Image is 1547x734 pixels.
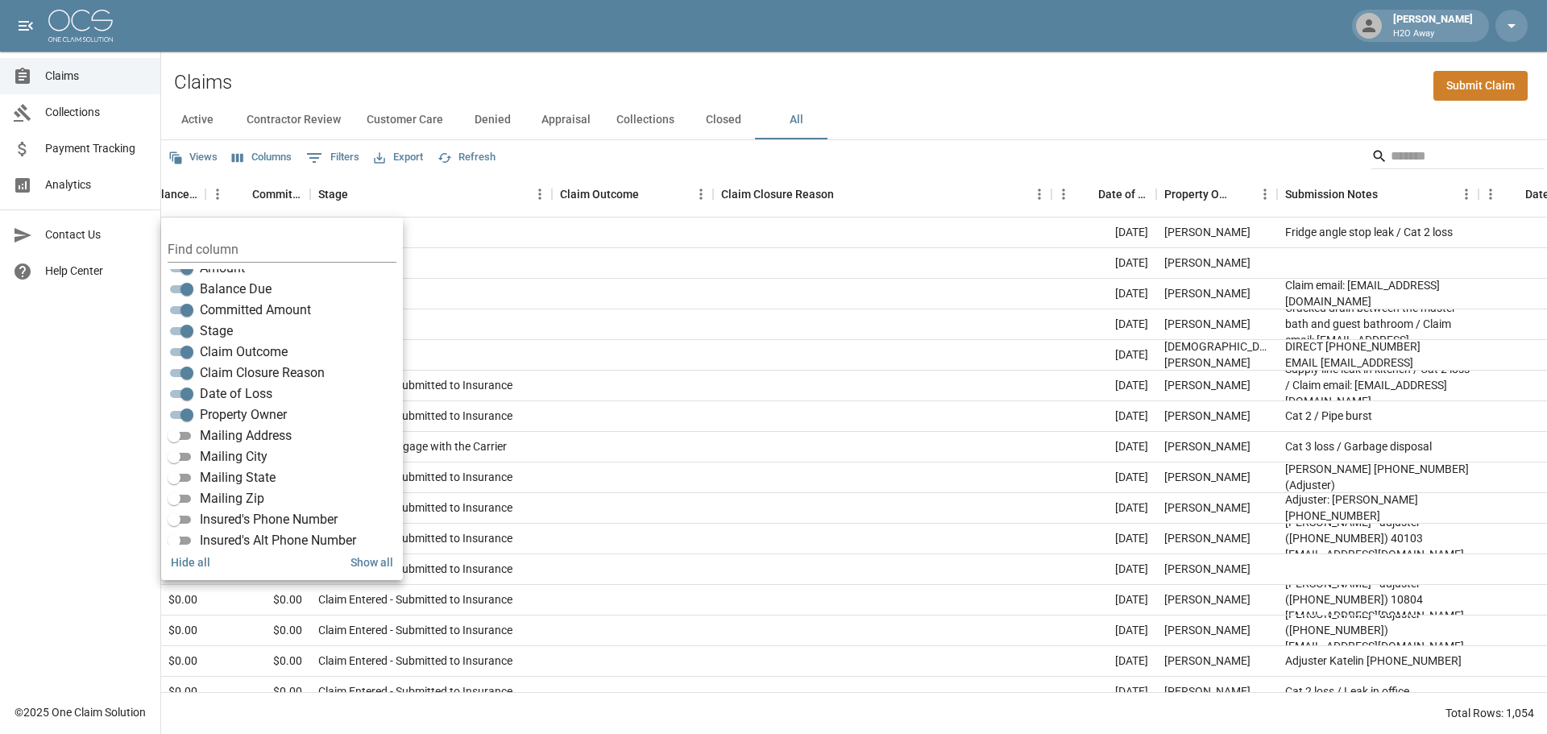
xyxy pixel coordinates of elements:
[1051,493,1156,524] div: [DATE]
[1378,183,1400,205] button: Sort
[318,653,512,669] div: Claim Entered - Submitted to Insurance
[1164,500,1250,516] div: Andi Pettijohn
[1164,469,1250,485] div: Tiffany Jones
[45,104,147,121] span: Collections
[1051,462,1156,493] div: [DATE]
[1479,182,1503,206] button: Menu
[1230,183,1253,205] button: Sort
[721,172,834,217] div: Claim Closure Reason
[344,548,400,578] button: Show all
[552,172,713,217] div: Claim Outcome
[147,172,197,217] div: Balance Due
[1445,705,1534,721] div: Total Rows: 1,054
[1051,279,1156,309] div: [DATE]
[1164,683,1250,699] div: David Porter
[48,10,113,42] img: ocs-logo-white-transparent.png
[1285,575,1470,624] div: Kenneth Bell - adjuster (1-833-530-2423) 10804 nationwide-claims@nationwide.com
[1285,475,1470,540] div: Dry in place / Cat 2 / Roof leak / Adjuster: Debbie 920-830-4215 claims@secura.net
[1285,361,1470,409] div: Supply line leak in kitchen / Cat 2 loss / Claim email: 3j7hzj3bgx4g8@claims.usaa.com
[45,68,147,85] span: Claims
[318,683,512,699] div: Claim Entered - Submitted to Insurance
[205,585,310,616] div: $0.00
[318,438,507,454] div: Attempting to Engage with the Carrier
[1164,338,1269,371] div: St. Olaf Church
[1051,524,1156,554] div: [DATE]
[689,182,713,206] button: Menu
[1503,183,1525,205] button: Sort
[205,677,310,707] div: $0.00
[1164,653,1250,669] div: Grace Lucas
[529,101,603,139] button: Appraisal
[433,145,500,170] button: Refresh
[1454,182,1479,206] button: Menu
[318,561,512,577] div: Claim Entered - Submitted to Insurance
[456,101,529,139] button: Denied
[1253,182,1277,206] button: Menu
[45,140,147,157] span: Payment Tracking
[318,500,512,516] div: Claim Entered - Submitted to Insurance
[1051,432,1156,462] div: [DATE]
[200,489,264,508] span: Mailing Zip
[161,101,234,139] button: Active
[318,172,348,217] div: Stage
[1285,653,1462,669] div: Adjuster Katelin 346-681-6202
[1164,561,1250,577] div: Janell Hendrickx
[234,101,354,139] button: Contractor Review
[1164,316,1250,332] div: Aaron Pinley
[1285,408,1372,424] div: Cat 2 / Pipe burst
[205,616,310,646] div: $0.00
[1051,340,1156,371] div: [DATE]
[1051,616,1156,646] div: [DATE]
[1393,27,1473,41] p: H2O Away
[205,182,230,206] button: Menu
[318,530,512,546] div: Claim Entered - Submitted to Insurance
[1164,591,1250,608] div: Romina Barrett
[1285,277,1470,309] div: Claim email: 3j7bq9pmzxz8q@claims.usaa.com
[318,408,512,424] div: Claim Entered - Submitted to Insurance
[1076,183,1098,205] button: Sort
[1371,143,1544,172] div: Search
[205,172,310,217] div: Committed Amount
[1051,677,1156,707] div: [DATE]
[1285,683,1409,699] div: Cat 2 loss / Leak in office
[205,646,310,677] div: $0.00
[1285,172,1378,217] div: Submission Notes
[318,622,512,638] div: Claim Entered - Submitted to Insurance
[200,405,287,425] span: Property Owner
[1285,284,1470,364] div: Positive asbestos results / Cat 2 / Cracked drain between the master bath and guest bathroom / Cl...
[528,182,552,206] button: Menu
[310,172,552,217] div: Stage
[713,172,1051,217] div: Claim Closure Reason
[1285,461,1470,493] div: Michelle McClearn 608-722-3299 (Adjuster)
[354,101,456,139] button: Customer Care
[1051,182,1076,206] button: Menu
[200,531,356,550] span: Insured's Alt Phone Number
[1156,172,1277,217] div: Property Owner
[1051,401,1156,432] div: [DATE]
[1051,646,1156,677] div: [DATE]
[1277,172,1479,217] div: Submission Notes
[161,101,1547,139] div: dynamic tabs
[603,101,687,139] button: Collections
[1164,622,1250,638] div: Angela Smith
[302,145,363,171] button: Show filters
[164,548,217,578] button: Hide all
[15,704,146,720] div: © 2025 One Claim Solution
[560,172,639,217] div: Claim Outcome
[200,447,268,467] span: Mailing City
[1285,606,1470,654] div: Stephanie Deboard - adjuster (1-513-947-6963) sdeboard@amig.com
[1051,218,1156,248] div: [DATE]
[687,101,760,139] button: Closed
[1051,309,1156,340] div: [DATE]
[1027,182,1051,206] button: Menu
[318,377,512,393] div: Claim Entered - Submitted to Insurance
[45,176,147,193] span: Analytics
[200,342,288,362] span: Claim Outcome
[200,510,338,529] span: Insured's Phone Number
[1098,172,1148,217] div: Date of Loss
[10,10,42,42] button: open drawer
[200,384,272,404] span: Date of Loss
[1164,285,1250,301] div: Aaron Pinley
[1164,530,1250,546] div: Dawn Workman
[200,280,272,299] span: Balance Due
